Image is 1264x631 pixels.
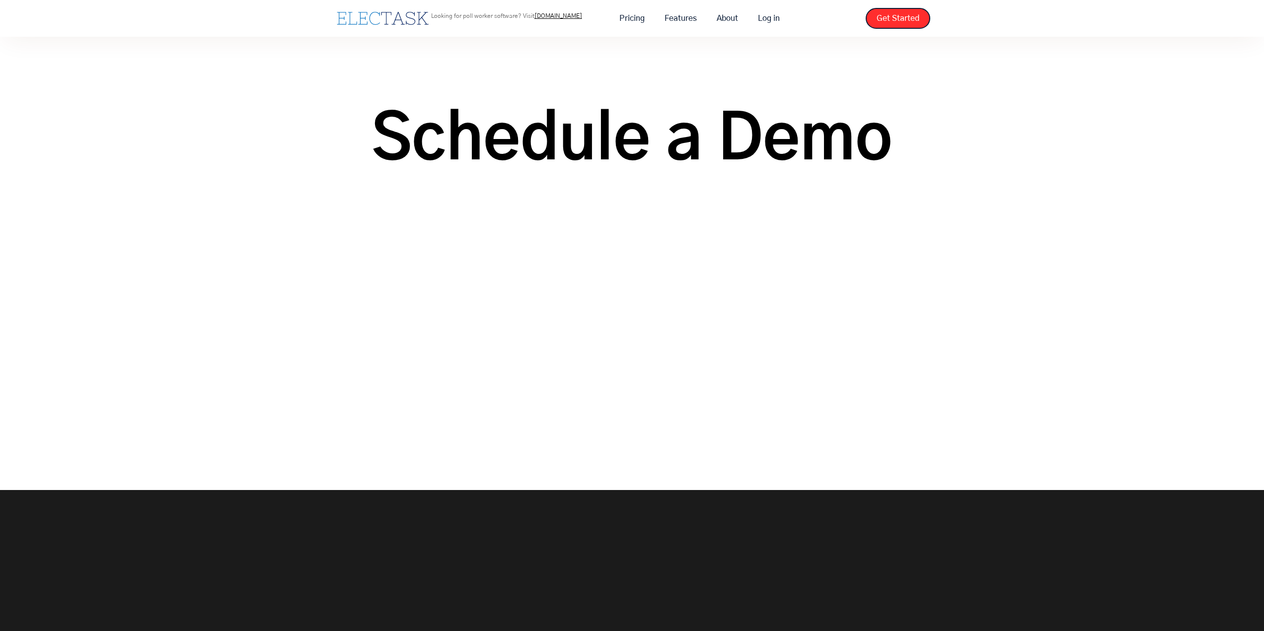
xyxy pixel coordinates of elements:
[534,13,582,19] a: [DOMAIN_NAME]
[655,8,707,29] a: Features
[334,9,431,27] a: home
[609,8,655,29] a: Pricing
[707,8,748,29] a: About
[748,8,790,29] a: Log in
[866,8,930,29] a: Get Started
[431,13,582,19] p: Looking for poll worker software? Visit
